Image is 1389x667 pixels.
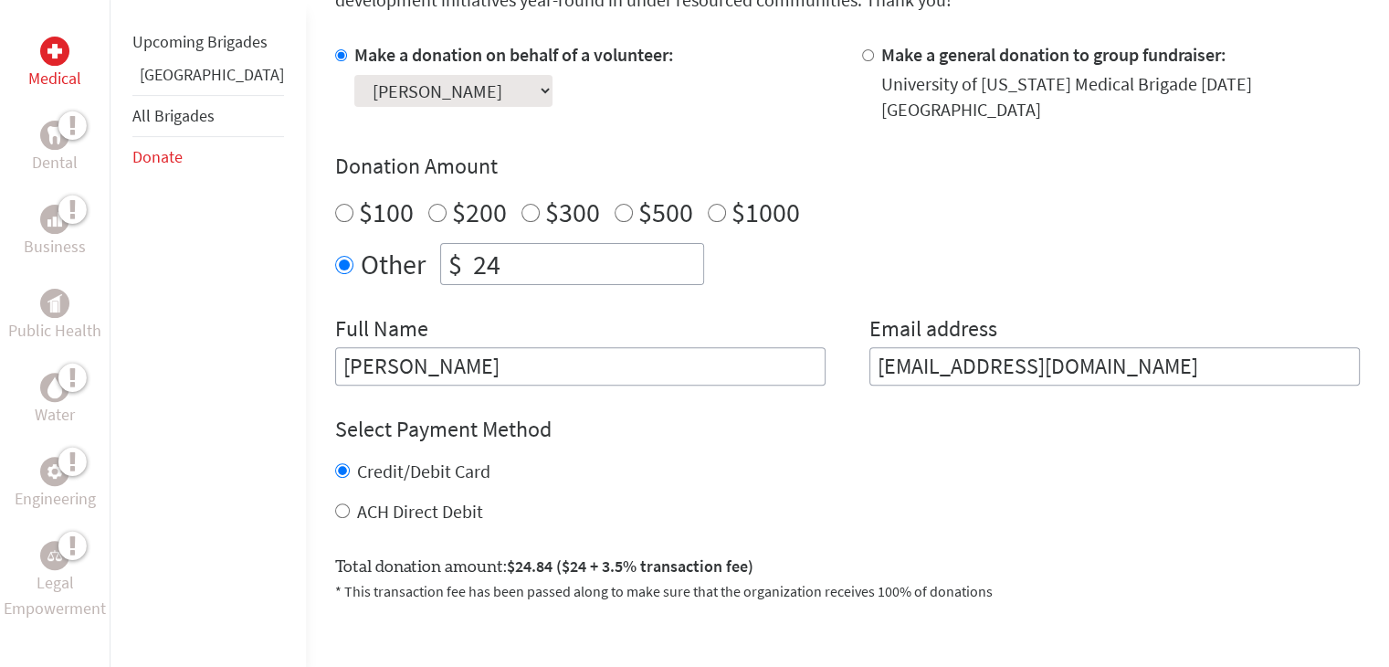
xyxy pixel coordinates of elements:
[35,373,75,428] a: WaterWater
[40,289,69,318] div: Public Health
[545,195,600,229] label: $300
[335,314,428,347] label: Full Name
[8,318,101,344] p: Public Health
[47,376,62,397] img: Water
[40,373,69,402] div: Water
[40,121,69,150] div: Dental
[869,314,997,347] label: Email address
[28,66,81,91] p: Medical
[357,500,483,523] label: ACH Direct Debit
[335,152,1360,181] h4: Donation Amount
[357,460,490,482] label: Credit/Debit Card
[32,150,78,175] p: Dental
[40,37,69,66] div: Medical
[4,541,106,621] a: Legal EmpowermentLegal Empowerment
[40,457,69,486] div: Engineering
[132,62,284,95] li: Guatemala
[638,195,693,229] label: $500
[28,37,81,91] a: MedicalMedical
[40,205,69,234] div: Business
[335,554,753,580] label: Total donation amount:
[132,105,215,126] a: All Brigades
[441,244,469,284] div: $
[881,43,1226,66] label: Make a general donation to group fundraiser:
[47,212,62,227] img: Business
[132,31,268,52] a: Upcoming Brigades
[140,64,284,85] a: [GEOGRAPHIC_DATA]
[335,580,1360,602] p: * This transaction fee has been passed along to make sure that the organization receives 100% of ...
[47,294,62,312] img: Public Health
[132,95,284,137] li: All Brigades
[4,570,106,621] p: Legal Empowerment
[731,195,800,229] label: $1000
[8,289,101,344] a: Public HealthPublic Health
[47,44,62,58] img: Medical
[24,205,86,259] a: BusinessBusiness
[507,556,753,577] span: $24.84 ($24 + 3.5% transaction fee)
[881,71,1360,122] div: University of [US_STATE] Medical Brigade [DATE] [GEOGRAPHIC_DATA]
[869,347,1360,386] input: Your Email
[15,486,96,512] p: Engineering
[35,402,75,428] p: Water
[469,244,703,284] input: Enter Amount
[359,195,414,229] label: $100
[132,146,183,167] a: Donate
[132,22,284,62] li: Upcoming Brigades
[354,43,674,66] label: Make a donation on behalf of a volunteer:
[132,137,284,177] li: Donate
[47,464,62,479] img: Engineering
[32,121,78,175] a: DentalDental
[335,415,1360,444] h4: Select Payment Method
[24,234,86,259] p: Business
[47,126,62,143] img: Dental
[335,347,826,386] input: Enter Full Name
[47,550,62,561] img: Legal Empowerment
[15,457,96,512] a: EngineeringEngineering
[361,243,426,285] label: Other
[40,541,69,570] div: Legal Empowerment
[452,195,507,229] label: $200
